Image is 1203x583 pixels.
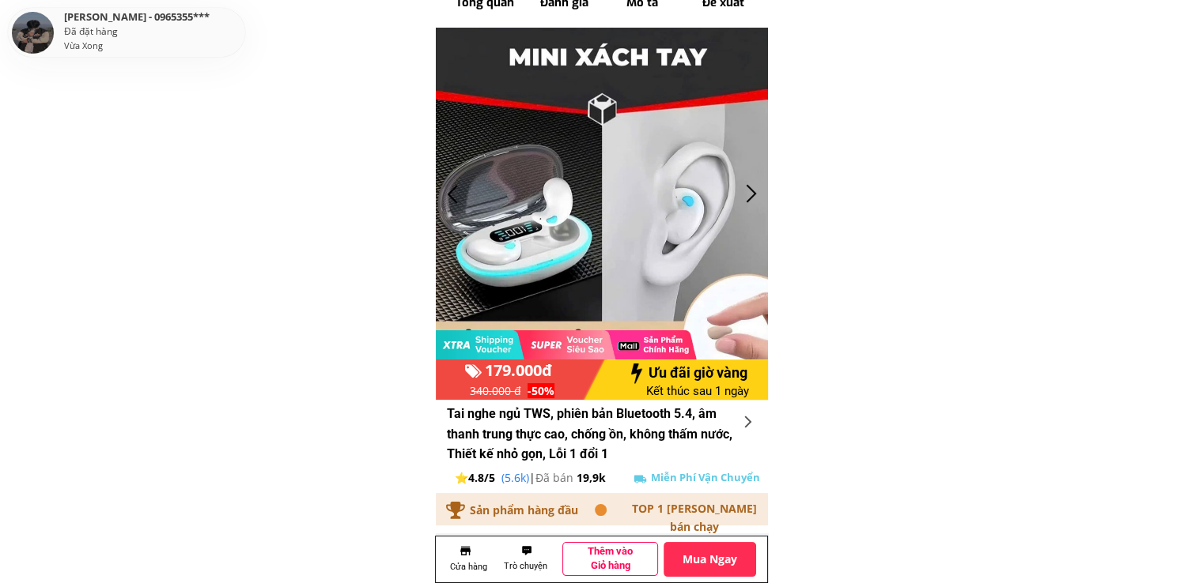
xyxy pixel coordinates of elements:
[447,404,737,465] div: Tai nghe ngủ TWS, phiên bản Bluetooth 5.4, âm thanh trung thực cao, chống ồn, không thấm nước, Th...
[633,362,762,385] div: Ưu đãi giờ vàng
[649,469,762,486] div: Miễn Phí Vận Chuyển
[463,502,584,519] div: Sản phẩm hàng đầu
[447,560,490,574] h1: Cửa hàng
[441,469,624,487] div: |
[664,542,756,576] p: Mua Ngay
[463,382,528,400] div: 340.000 đ
[535,470,573,485] span: Đã bán
[577,470,606,485] span: 19,9k
[622,500,768,536] div: TOP 1 [PERSON_NAME] bán chạy
[501,470,529,485] span: (5.6k)
[573,544,648,573] h1: Thêm vào Giỏ hàng
[455,470,468,485] span: ⭐
[468,470,495,485] span: 4.8/5
[638,382,757,401] div: Kết thúc sau 1 ngày
[528,383,554,398] span: -50%
[500,559,552,574] h1: Trò chuyện
[471,358,566,383] div: 179.000đ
